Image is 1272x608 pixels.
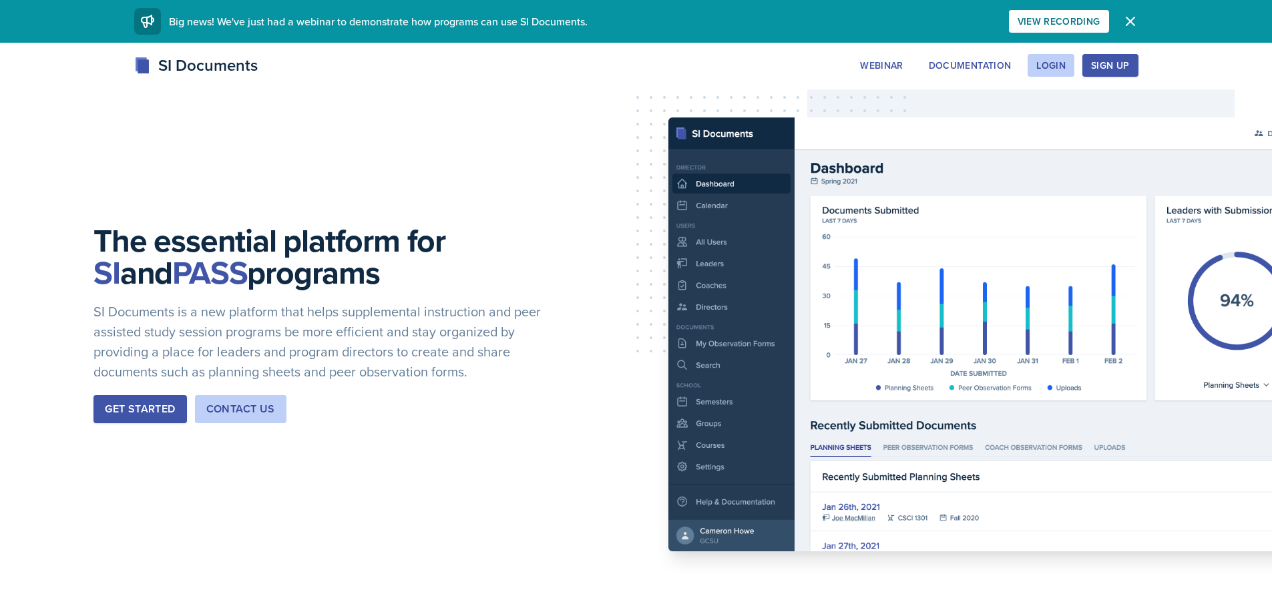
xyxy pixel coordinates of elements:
[920,54,1020,77] button: Documentation
[851,54,911,77] button: Webinar
[1028,54,1074,77] button: Login
[1036,60,1066,71] div: Login
[1009,10,1109,33] button: View Recording
[929,60,1012,71] div: Documentation
[105,401,175,417] div: Get Started
[1018,16,1100,27] div: View Recording
[860,60,903,71] div: Webinar
[169,14,588,29] span: Big news! We've just had a webinar to demonstrate how programs can use SI Documents.
[1082,54,1138,77] button: Sign Up
[1091,60,1129,71] div: Sign Up
[93,395,186,423] button: Get Started
[134,53,258,77] div: SI Documents
[206,401,275,417] div: Contact Us
[195,395,286,423] button: Contact Us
